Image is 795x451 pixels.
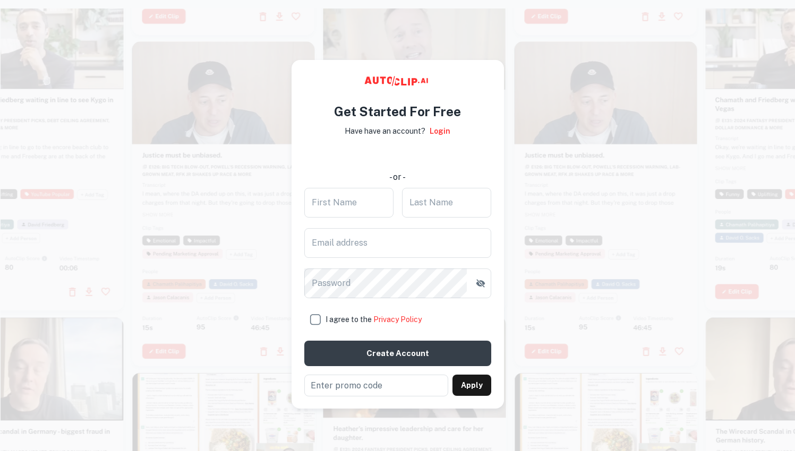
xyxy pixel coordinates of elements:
[304,375,448,396] input: Enter promo code
[373,315,422,324] a: Privacy Policy
[452,375,491,396] button: Apply
[300,144,496,168] iframe: “使用 Google 账号登录”按钮
[430,125,450,137] a: Login
[345,125,425,137] p: Have have an account?
[326,315,422,324] span: I agree to the
[334,102,461,121] h4: Get Started For Free
[304,341,491,366] button: Create account
[305,144,491,168] div: 使用 Google 账号登录。在新标签页中打开
[305,171,491,184] div: - or -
